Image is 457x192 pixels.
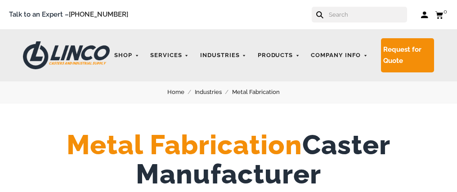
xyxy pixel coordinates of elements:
[196,47,251,64] a: Industries
[381,38,434,72] a: Request for Quote
[444,8,447,15] span: 0
[328,7,407,22] input: Search
[421,10,428,19] a: Log in
[110,47,143,64] a: Shop
[146,47,193,64] a: Services
[306,47,372,64] a: Company Info
[253,47,305,64] a: Products
[23,41,110,69] img: LINCO CASTERS & INDUSTRIAL SUPPLY
[18,130,439,189] h1: Caster Manufacturer
[69,10,128,18] a: [PHONE_NUMBER]
[435,9,448,20] a: 0
[232,87,290,97] a: Metal Fabrication
[9,9,128,20] span: Talk to an Expert –
[67,129,302,161] span: Metal Fabrication
[195,87,232,97] a: Industries
[167,87,195,97] a: Home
